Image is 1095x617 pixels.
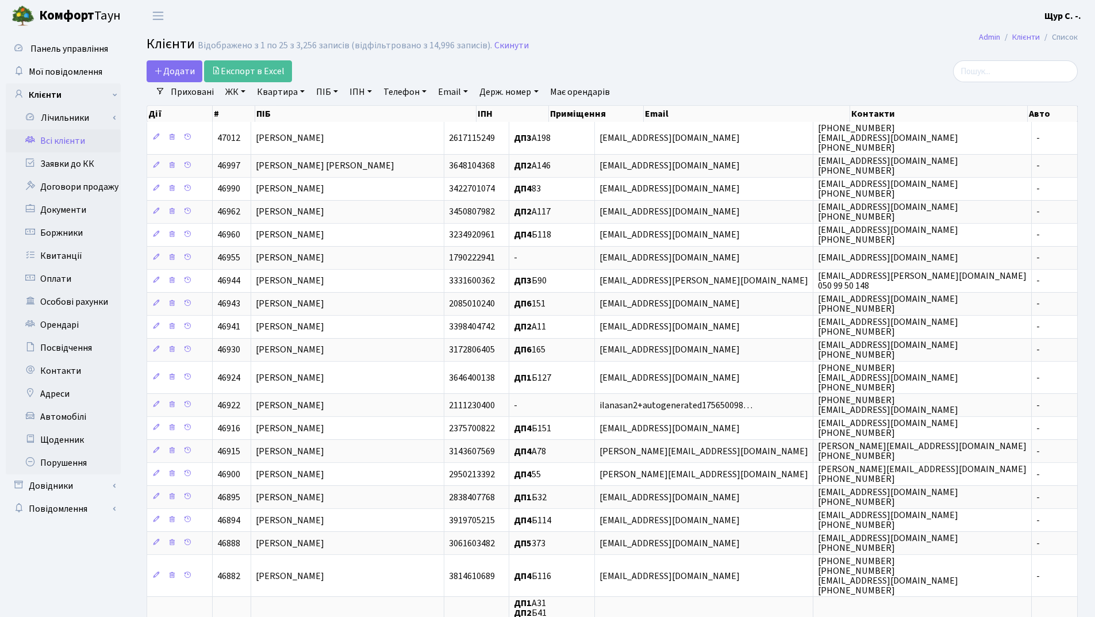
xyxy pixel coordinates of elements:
[600,399,752,412] span: ilanasan2+autogenerated175650098…
[1028,106,1078,122] th: Авто
[217,321,240,334] span: 46941
[514,183,541,196] span: 83
[256,321,324,334] span: [PERSON_NAME]
[217,445,240,458] span: 46915
[449,321,495,334] span: 3398404742
[6,129,121,152] a: Всі клієнти
[217,399,240,412] span: 46922
[449,399,495,412] span: 2111230400
[6,474,121,497] a: Довідники
[1036,468,1040,481] span: -
[514,321,532,334] b: ДП2
[217,371,240,384] span: 46924
[818,270,1027,292] span: [EMAIL_ADDRESS][PERSON_NAME][DOMAIN_NAME] 050 99 50 148
[256,491,324,504] span: [PERSON_NAME]
[514,537,532,550] b: ДП5
[514,422,551,435] span: Б151
[979,31,1000,43] a: Admin
[6,336,121,359] a: Посвідчення
[256,298,324,311] span: [PERSON_NAME]
[1036,206,1040,219] span: -
[514,344,532,357] b: ДП6
[6,359,121,382] a: Контакти
[477,106,549,122] th: ІПН
[213,106,255,122] th: #
[514,275,532,288] b: ДП3
[256,514,324,527] span: [PERSON_NAME]
[514,160,532,173] b: ДП2
[256,132,324,144] span: [PERSON_NAME]
[256,468,324,481] span: [PERSON_NAME]
[1044,10,1081,22] b: Щур С. -.
[1036,344,1040,357] span: -
[256,275,324,288] span: [PERSON_NAME]
[449,298,495,311] span: 2085010240
[204,60,292,82] a: Експорт в Excel
[818,417,958,439] span: [EMAIL_ADDRESS][DOMAIN_NAME] [PHONE_NUMBER]
[449,229,495,242] span: 3234920961
[1036,514,1040,527] span: -
[256,229,324,242] span: [PERSON_NAME]
[600,298,740,311] span: [EMAIL_ADDRESS][DOMAIN_NAME]
[256,399,324,412] span: [PERSON_NAME]
[198,40,492,51] div: Відображено з 1 по 25 з 3,256 записів (відфільтровано з 14,996 записів).
[953,60,1078,82] input: Пошук...
[818,362,958,394] span: [PHONE_NUMBER] [EMAIL_ADDRESS][DOMAIN_NAME] [PHONE_NUMBER]
[514,160,551,173] span: А146
[514,570,532,582] b: ДП4
[1036,422,1040,435] span: -
[256,570,324,582] span: [PERSON_NAME]
[449,206,495,219] span: 3450807982
[166,82,218,102] a: Приховані
[256,160,394,173] span: [PERSON_NAME] [PERSON_NAME]
[600,570,740,582] span: [EMAIL_ADDRESS][DOMAIN_NAME]
[217,206,240,219] span: 46962
[818,316,958,338] span: [EMAIL_ADDRESS][DOMAIN_NAME] [PHONE_NUMBER]
[514,514,551,527] span: Б114
[850,106,1028,122] th: Контакти
[379,82,431,102] a: Телефон
[818,555,958,597] span: [PHONE_NUMBER] [PHONE_NUMBER] [EMAIL_ADDRESS][DOMAIN_NAME] [PHONE_NUMBER]
[217,160,240,173] span: 46997
[600,321,740,334] span: [EMAIL_ADDRESS][DOMAIN_NAME]
[217,422,240,435] span: 46916
[818,339,958,361] span: [EMAIL_ADDRESS][DOMAIN_NAME] [PHONE_NUMBER]
[449,344,495,357] span: 3172806405
[217,468,240,481] span: 46900
[600,275,808,288] span: [EMAIL_ADDRESS][PERSON_NAME][DOMAIN_NAME]
[514,597,532,610] b: ДП1
[154,65,195,78] span: Додати
[1036,491,1040,504] span: -
[6,175,121,198] a: Договори продажу
[1036,537,1040,550] span: -
[600,491,740,504] span: [EMAIL_ADDRESS][DOMAIN_NAME]
[600,371,740,384] span: [EMAIL_ADDRESS][DOMAIN_NAME]
[39,6,94,25] b: Комфорт
[514,206,532,219] b: ДП2
[6,83,121,106] a: Клієнти
[449,132,495,144] span: 2617115249
[217,514,240,527] span: 46894
[514,321,546,334] span: А11
[545,82,614,102] a: Має орендарів
[6,313,121,336] a: Орендарі
[256,206,324,219] span: [PERSON_NAME]
[514,491,532,504] b: ДП1
[449,252,495,265] span: 1790222941
[217,570,240,582] span: 46882
[1036,445,1040,458] span: -
[818,509,958,531] span: [EMAIL_ADDRESS][DOMAIN_NAME] [PHONE_NUMBER]
[6,267,121,290] a: Оплати
[600,537,740,550] span: [EMAIL_ADDRESS][DOMAIN_NAME]
[818,532,958,554] span: [EMAIL_ADDRESS][DOMAIN_NAME] [PHONE_NUMBER]
[6,221,121,244] a: Боржники
[600,160,740,173] span: [EMAIL_ADDRESS][DOMAIN_NAME]
[144,6,172,25] button: Переключити навігацію
[962,25,1095,49] nav: breadcrumb
[1036,160,1040,173] span: -
[6,152,121,175] a: Заявки до КК
[147,34,195,54] span: Клієнти
[256,445,324,458] span: [PERSON_NAME]
[818,155,958,177] span: [EMAIL_ADDRESS][DOMAIN_NAME] [PHONE_NUMBER]
[449,570,495,582] span: 3814610689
